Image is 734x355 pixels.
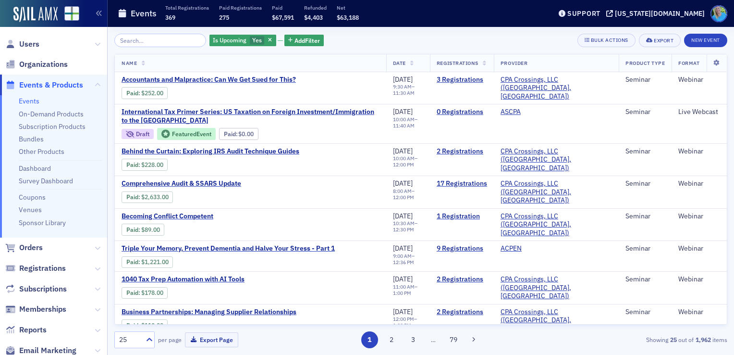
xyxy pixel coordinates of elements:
[19,263,66,274] span: Registrations
[126,89,138,97] a: Paid
[393,290,411,296] time: 1:00 PM
[501,60,527,66] span: Provider
[19,80,83,90] span: Events & Products
[219,4,262,11] p: Paid Registrations
[209,35,276,47] div: Yes
[165,4,209,11] p: Total Registrations
[393,116,423,129] div: –
[654,38,673,43] div: Export
[304,4,327,11] p: Refunded
[5,263,66,274] a: Registrations
[393,75,413,84] span: [DATE]
[19,97,39,105] a: Events
[668,335,678,344] strong: 25
[393,322,411,329] time: 1:00 PM
[501,179,612,205] a: CPA Crossings, LLC ([GEOGRAPHIC_DATA], [GEOGRAPHIC_DATA])
[393,161,414,168] time: 12:00 PM
[185,332,238,347] button: Export Page
[272,4,294,11] p: Paid
[141,193,169,201] span: $2,633.00
[126,289,138,296] a: Paid
[501,212,612,238] a: CPA Crossings, LLC ([GEOGRAPHIC_DATA], [GEOGRAPHIC_DATA])
[294,36,320,45] span: Add Filter
[393,259,414,266] time: 12:36 PM
[126,89,141,97] span: :
[678,308,720,317] div: Webinar
[684,35,727,44] a: New Event
[284,35,324,47] button: AddFilter
[122,179,283,188] a: Comprehensive Audit & SSARS Update
[122,244,335,253] a: Triple Your Memory, Prevent Dementia and Halve Your Stress - Part 1
[625,212,665,221] div: Seminar
[393,226,414,233] time: 12:30 PM
[19,164,51,173] a: Dashboard
[393,244,413,253] span: [DATE]
[58,6,79,23] a: View Homepage
[5,284,67,294] a: Subscriptions
[19,218,66,227] a: Sponsor Library
[501,147,612,173] a: CPA Crossings, LLC ([GEOGRAPHIC_DATA], [GEOGRAPHIC_DATA])
[678,179,720,188] div: Webinar
[126,322,138,329] a: Paid
[625,60,665,66] span: Product Type
[122,287,168,299] div: Paid: 2 - $17800
[393,83,412,90] time: 9:30 AM
[678,244,720,253] div: Webinar
[501,275,612,301] span: CPA Crossings, LLC (Rochester, MI)
[437,108,487,116] a: 0 Registrations
[122,60,137,66] span: Name
[437,60,478,66] span: Registrations
[393,179,413,188] span: [DATE]
[427,335,440,344] span: …
[625,275,665,284] div: Seminar
[122,319,168,331] div: Paid: 3 - $11000
[158,335,182,344] label: per page
[393,188,412,194] time: 8:00 AM
[393,155,423,168] div: –
[126,193,138,201] a: Paid
[684,34,727,47] button: New Event
[591,38,628,43] div: Bulk Actions
[122,129,154,139] div: Draft
[136,131,149,137] div: Draft
[13,7,58,22] img: SailAMX
[501,108,561,116] span: ASCPA
[19,122,86,131] a: Subscription Products
[530,335,727,344] div: Showing out of items
[5,39,39,50] a: Users
[393,116,415,123] time: 10:00 AM
[238,130,254,138] span: $0.00
[437,212,487,221] a: 1 Registration
[501,308,612,333] a: CPA Crossings, LLC ([GEOGRAPHIC_DATA], [GEOGRAPHIC_DATA])
[19,193,46,202] a: Coupons
[172,131,211,137] div: Featured Event
[122,76,296,84] a: Accountants and Malpractice: Can We Get Sued for This?
[19,205,42,214] a: Venues
[19,242,43,253] span: Orders
[304,13,323,21] span: $4,403
[445,331,462,348] button: 79
[122,212,283,221] a: Becoming Conflict Competent
[157,128,216,140] div: Featured Event
[122,275,283,284] a: 1040 Tax Prep Automation with AI Tools
[710,5,727,22] span: Profile
[122,308,296,317] a: Business Partnerships: Managing Supplier Relationships
[337,4,359,11] p: Net
[393,307,413,316] span: [DATE]
[437,308,487,317] a: 2 Registrations
[393,89,415,96] time: 11:30 AM
[383,331,400,348] button: 2
[337,13,359,21] span: $63,188
[122,108,379,125] a: International Tax Primer Series: US Taxation on Foreign Investment/Immigration to the [GEOGRAPHIC...
[122,256,173,268] div: Paid: 9 - $122100
[501,212,612,238] span: CPA Crossings, LLC (Rochester, MI)
[393,194,414,201] time: 12:00 PM
[141,226,160,233] span: $89.00
[19,304,66,315] span: Memberships
[272,13,294,21] span: $67,591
